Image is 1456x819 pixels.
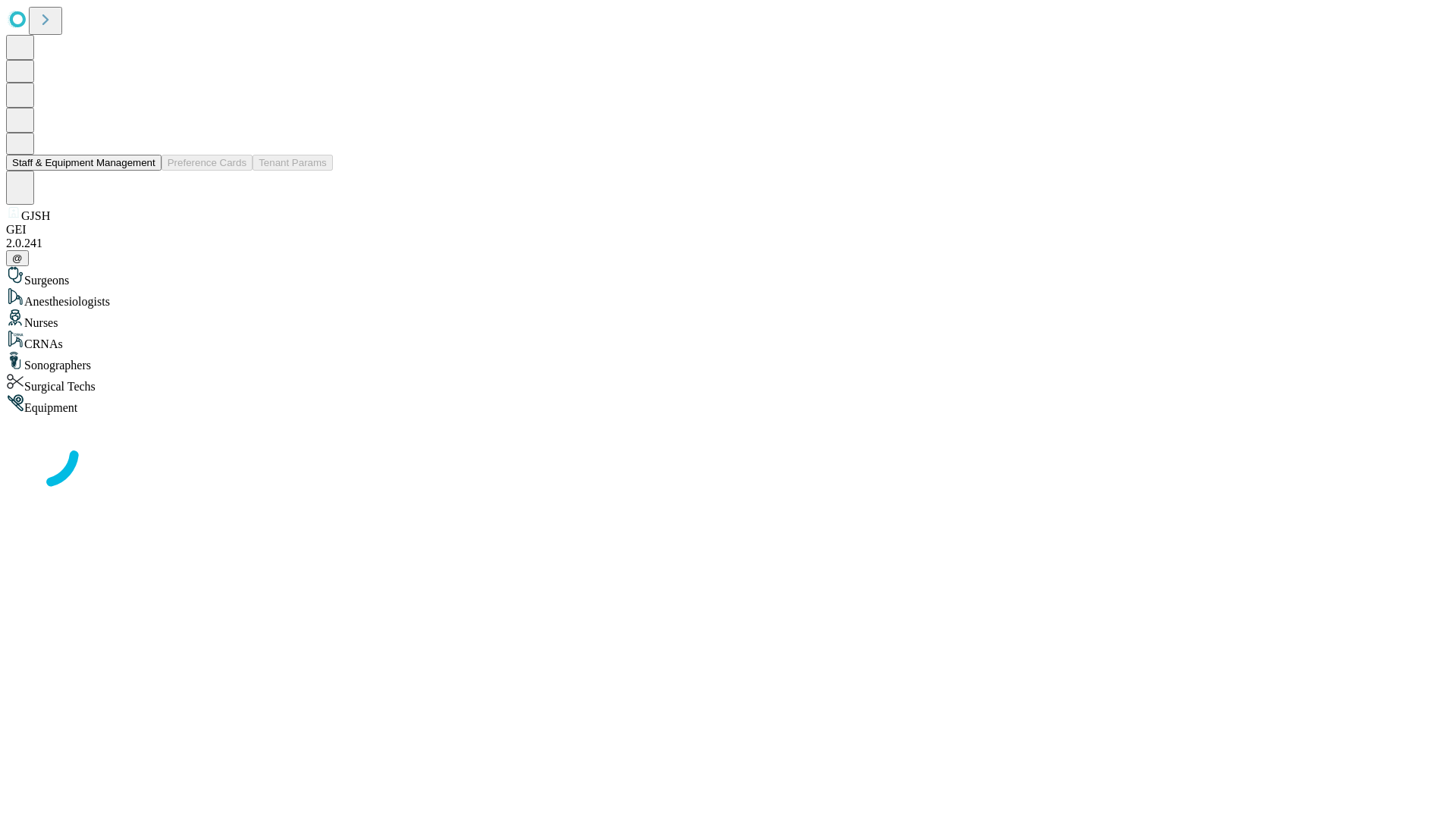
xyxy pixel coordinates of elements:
[6,266,1450,287] div: Surgeons
[6,394,1450,415] div: Equipment
[6,250,29,266] button: @
[253,155,333,171] button: Tenant Params
[6,287,1450,309] div: Anesthesiologists
[6,351,1450,372] div: Sonographers
[12,253,23,264] span: @
[6,309,1450,330] div: Nurses
[6,223,1450,237] div: GEI
[21,209,50,222] span: GJSH
[162,155,253,171] button: Preference Cards
[6,330,1450,351] div: CRNAs
[6,155,162,171] button: Staff & Equipment Management
[6,372,1450,394] div: Surgical Techs
[6,237,1450,250] div: 2.0.241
